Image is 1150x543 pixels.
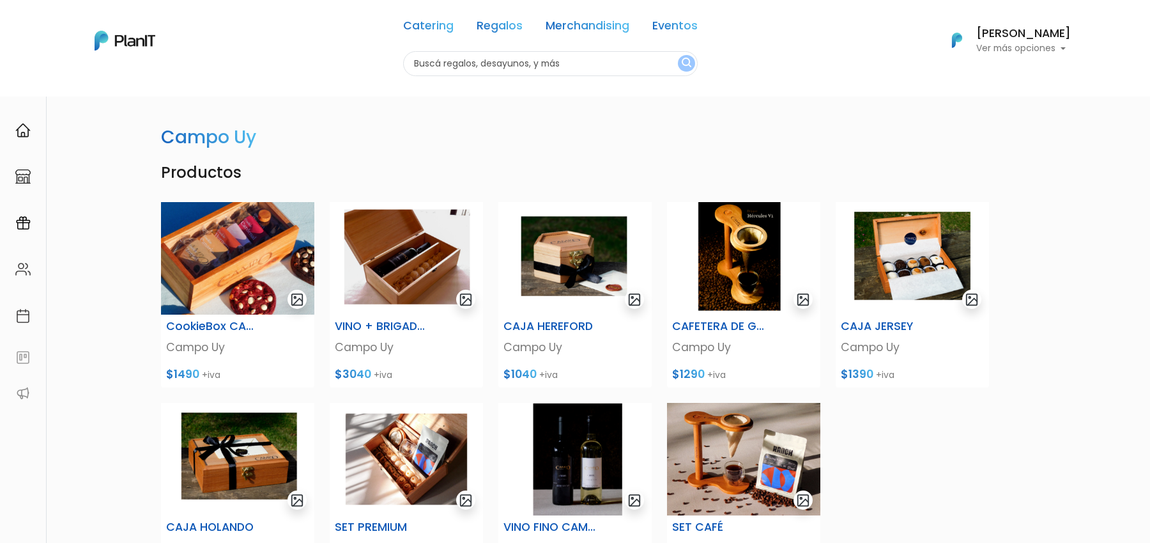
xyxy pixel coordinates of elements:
h3: Campo Uy [161,127,256,148]
img: Captura_de_pantalla_2024-08-22_145929.png [161,403,314,515]
img: gallery-light [796,493,811,508]
img: gallery-light [459,292,473,307]
span: +iva [876,368,894,381]
a: gallery-light CAFETERA DE GOTEO Campo Uy $1290 +iva [659,202,828,388]
span: +iva [374,368,392,381]
img: gallery-light [290,292,305,307]
img: feedback-78b5a0c8f98aac82b08bfc38622c3050aee476f2c9584af64705fc4e61158814.svg [15,350,31,365]
p: Campo Uy [335,339,478,356]
img: campaigns-02234683943229c281be62815700db0a1741e53638e28bf9629b52c665b00959.svg [15,216,31,231]
h4: Productos [153,164,997,182]
img: gallery-light [796,292,811,307]
img: partners-52edf745621dab592f3b2c58e3bca9d71375a7ef29c3b500c9f145b62cc070d4.svg [15,386,31,401]
a: gallery-light VINO + BRIGADEIROS PREMIUM Campo Uy $3040 +iva [322,202,491,388]
img: WhatsApp_Image_2025-02-28_at_13.20.25__1_.jpeg [667,403,820,515]
a: Regalos [477,20,523,36]
h6: CAJA HOLANDO [166,521,261,534]
input: Buscá regalos, desayunos, y más [403,51,698,76]
span: +iva [539,368,558,381]
h6: SET PREMIUM [335,521,430,534]
img: PlanIt Logo [95,31,155,51]
a: gallery-light CookieBox CAMPO Campo Uy $1490 +iva [153,202,322,388]
a: gallery-light CAJA JERSEY Campo Uy $1390 +iva [828,202,997,388]
img: calendar-87d922413cdce8b2cf7b7f5f62616a5cf9e4887200fb71536465627b3292af00.svg [15,308,31,324]
img: people-662611757002400ad9ed0e3c099ab2801c6687ba6c219adb57efc949bc21e19d.svg [15,262,31,277]
img: home-e721727adea9d79c4d83392d1f703f7f8bce08238fde08b1acbfd93340b81755.svg [15,123,31,138]
img: gallery-light [459,493,473,508]
h6: VINO FINO CAMPO [503,521,599,534]
img: gallery-light [290,493,305,508]
img: Captura_de_pantalla_2024-08-22_144724.png [836,202,989,315]
span: $1390 [841,366,873,382]
a: Eventos [652,20,698,36]
p: Campo Uy [672,339,815,356]
img: search_button-432b6d5273f82d61273b3651a40e1bd1b912527efae98b1b7a1b2c0702e16a8d.svg [682,58,691,70]
h6: CAJA JERSEY [841,320,936,333]
span: $3040 [335,366,371,382]
span: $1290 [672,366,705,382]
p: Campo Uy [841,339,984,356]
a: Catering [403,20,454,36]
span: +iva [707,368,726,381]
img: gallery-light [627,292,642,307]
a: Merchandising [546,20,629,36]
img: Captura_de_pantalla_2024-08-22_153643.png [498,403,652,515]
span: $1040 [503,366,537,382]
img: Captura_de_pantalla_2024-08-20_124713.png [667,202,820,315]
h6: CookieBox CAMPO [166,320,261,333]
img: gallery-light [965,292,979,307]
img: marketplace-4ceaa7011d94191e9ded77b95e3339b90024bf715f7c57f8cf31f2d8c509eaba.svg [15,169,31,184]
img: Dise%C3%B1o_sin_t%C3%ADtulo_-_2024-11-18T160107.046.png [330,403,483,515]
h6: SET CAFÉ [672,521,767,534]
a: gallery-light CAJA HEREFORD Campo Uy $1040 +iva [491,202,659,388]
h6: VINO + BRIGADEIROS PREMIUM [335,320,430,333]
img: Captura_de_pantalla_2024-08-20_130538.png [498,202,652,315]
img: Captura_de_pantalla_2024-08-22_154757.png [330,202,483,315]
img: WhatsApp_Image_2025-07-21_at_20.21.58.jpeg [161,202,314,315]
span: $1490 [166,366,199,382]
h6: [PERSON_NAME] [976,28,1071,40]
h6: CAFETERA DE GOTEO [672,320,767,333]
img: PlanIt Logo [943,26,971,54]
p: Ver más opciones [976,44,1071,53]
h6: CAJA HEREFORD [503,320,599,333]
p: Campo Uy [503,339,647,356]
button: PlanIt Logo [PERSON_NAME] Ver más opciones [935,24,1071,57]
span: +iva [202,368,220,381]
p: Campo Uy [166,339,309,356]
img: gallery-light [627,493,642,508]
